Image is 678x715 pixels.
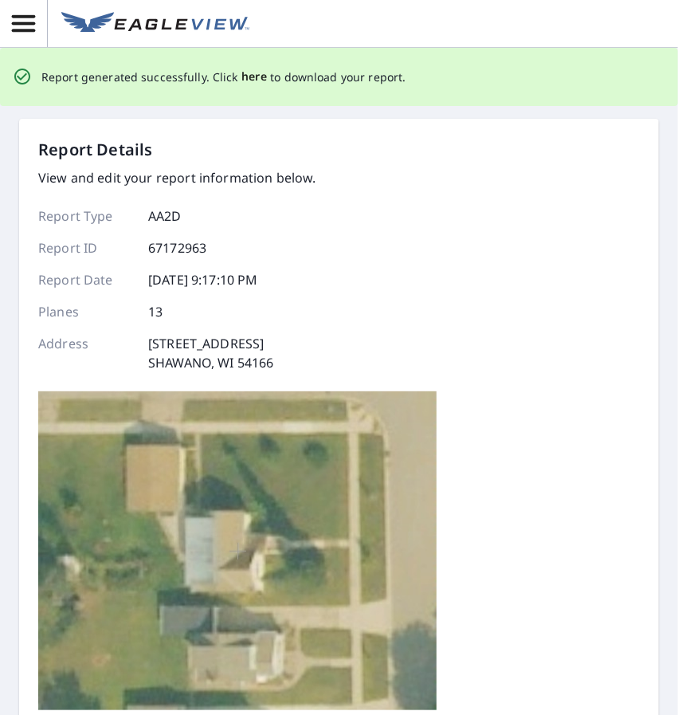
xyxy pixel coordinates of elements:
p: Planes [38,302,134,321]
p: Report Date [38,270,134,289]
p: Report Details [38,138,153,162]
p: Address [38,334,134,372]
p: View and edit your report information below. [38,168,316,187]
p: AA2D [148,206,182,226]
p: [STREET_ADDRESS] SHAWANO, WI 54166 [148,334,274,372]
p: 67172963 [148,238,206,257]
img: Top image [38,391,437,710]
p: Report Type [38,206,134,226]
p: 13 [148,302,163,321]
p: Report ID [38,238,134,257]
p: Report generated successfully. Click to download your report. [41,67,406,87]
img: EV Logo [61,12,249,36]
button: here [241,67,268,87]
p: [DATE] 9:17:10 PM [148,270,258,289]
